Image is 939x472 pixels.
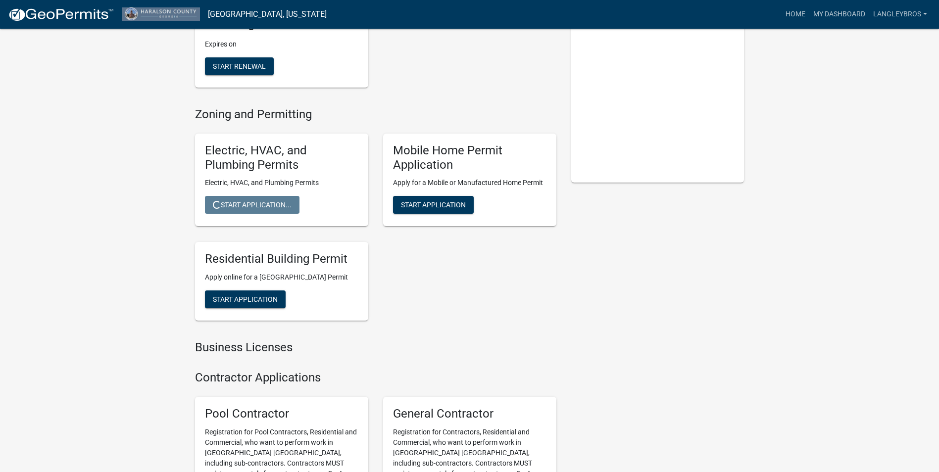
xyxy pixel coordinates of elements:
[205,196,299,214] button: Start Application...
[195,107,556,122] h4: Zoning and Permitting
[205,407,358,421] h5: Pool Contractor
[393,196,474,214] button: Start Application
[205,178,358,188] p: Electric, HVAC, and Plumbing Permits
[205,252,358,266] h5: Residential Building Permit
[205,290,286,308] button: Start Application
[213,62,266,70] span: Start Renewal
[205,39,358,49] p: Expires on
[208,6,327,23] a: [GEOGRAPHIC_DATA], [US_STATE]
[869,5,931,24] a: Langleybros
[122,7,200,21] img: Haralson County, Georgia
[195,371,556,385] h4: Contractor Applications
[213,295,278,303] span: Start Application
[213,201,292,209] span: Start Application...
[205,143,358,172] h5: Electric, HVAC, and Plumbing Permits
[393,178,546,188] p: Apply for a Mobile or Manufactured Home Permit
[782,5,809,24] a: Home
[195,340,556,355] h4: Business Licenses
[205,57,274,75] button: Start Renewal
[393,407,546,421] h5: General Contractor
[401,201,466,209] span: Start Application
[205,272,358,283] p: Apply online for a [GEOGRAPHIC_DATA] Permit
[809,5,869,24] a: My Dashboard
[393,143,546,172] h5: Mobile Home Permit Application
